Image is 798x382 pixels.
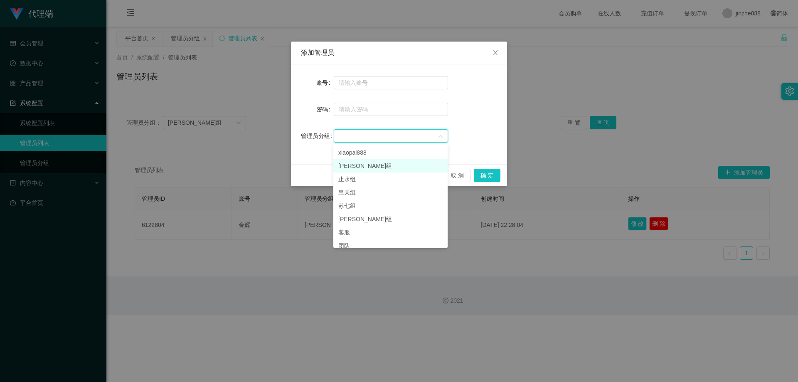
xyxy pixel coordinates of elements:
li: 客服 [333,226,448,239]
li: [PERSON_NAME]组 [333,212,448,226]
button: Close [484,42,507,65]
button: 取 消 [444,169,470,182]
li: 止水组 [333,173,448,186]
label: 管理员分组： [301,133,336,139]
li: xiaopai888 [333,146,448,159]
input: 请输入账号 [334,76,448,89]
i: 图标: down [438,133,443,139]
button: 确 定 [474,169,500,182]
li: 皇天组 [333,186,448,199]
li: 苏七组 [333,199,448,212]
li: [PERSON_NAME]组 [333,159,448,173]
label: 账号： [316,79,334,86]
i: 图标: close [492,49,499,56]
label: 密码： [316,106,334,113]
li: 团队 [333,239,448,252]
input: 请输入密码 [334,103,448,116]
div: 添加管理员 [301,48,497,57]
